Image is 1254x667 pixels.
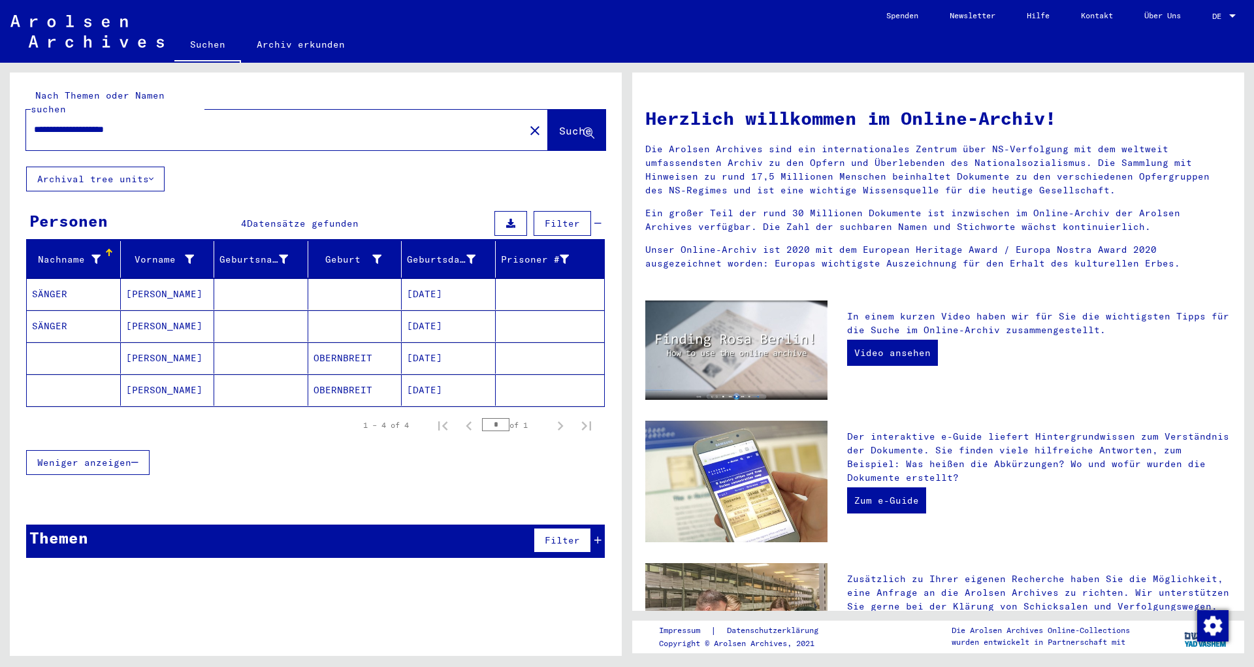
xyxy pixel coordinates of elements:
[645,301,828,400] img: video.jpg
[456,412,482,438] button: Previous page
[522,117,548,143] button: Clear
[27,241,121,278] mat-header-cell: Nachname
[26,167,165,191] button: Archival tree units
[573,412,600,438] button: Last page
[847,310,1231,337] p: In einem kurzen Video haben wir für Sie die wichtigsten Tipps für die Suche im Online-Archiv zusa...
[121,310,215,342] mat-cell: [PERSON_NAME]
[308,374,402,406] mat-cell: OBERNBREIT
[645,206,1231,234] p: Ein großer Teil der rund 30 Millionen Dokumente ist inzwischen im Online-Archiv der Arolsen Archi...
[219,253,288,267] div: Geburtsname
[659,624,834,638] div: |
[308,342,402,374] mat-cell: OBERNBREIT
[716,624,834,638] a: Datenschutzerklärung
[1212,12,1227,21] span: DE
[313,249,402,270] div: Geburt‏
[174,29,241,63] a: Suchen
[501,249,589,270] div: Prisoner #
[241,218,247,229] span: 4
[847,487,926,513] a: Zum e-Guide
[247,218,359,229] span: Datensätze gefunden
[37,457,131,468] span: Weniger anzeigen
[121,278,215,310] mat-cell: [PERSON_NAME]
[27,278,121,310] mat-cell: SÄNGER
[26,450,150,475] button: Weniger anzeigen
[402,241,496,278] mat-header-cell: Geburtsdatum
[214,241,308,278] mat-header-cell: Geburtsname
[407,253,475,267] div: Geburtsdatum
[402,374,496,406] mat-cell: [DATE]
[847,572,1231,627] p: Zusätzlich zu Ihrer eigenen Recherche haben Sie die Möglichkeit, eine Anfrage an die Arolsen Arch...
[407,249,495,270] div: Geburtsdatum
[29,209,108,233] div: Personen
[645,243,1231,270] p: Unser Online-Archiv ist 2020 mit dem European Heritage Award / Europa Nostra Award 2020 ausgezeic...
[496,241,605,278] mat-header-cell: Prisoner #
[501,253,570,267] div: Prisoner #
[952,625,1130,636] p: Die Arolsen Archives Online-Collections
[1197,610,1228,641] div: Zustimmung ändern
[548,110,605,150] button: Suche
[847,340,938,366] a: Video ansehen
[32,249,120,270] div: Nachname
[952,636,1130,648] p: wurden entwickelt in Partnerschaft mit
[659,638,834,649] p: Copyright © Arolsen Archives, 2021
[545,534,580,546] span: Filter
[559,124,592,137] span: Suche
[430,412,456,438] button: First page
[1197,610,1229,642] img: Zustimmung ändern
[547,412,573,438] button: Next page
[32,253,101,267] div: Nachname
[31,89,165,115] mat-label: Nach Themen oder Namen suchen
[27,310,121,342] mat-cell: SÄNGER
[482,419,547,431] div: of 1
[402,310,496,342] mat-cell: [DATE]
[219,249,308,270] div: Geburtsname
[121,241,215,278] mat-header-cell: Vorname
[645,421,828,542] img: eguide.jpg
[308,241,402,278] mat-header-cell: Geburt‏
[1182,620,1230,653] img: yv_logo.png
[121,374,215,406] mat-cell: [PERSON_NAME]
[847,430,1231,485] p: Der interaktive e-Guide liefert Hintergrundwissen zum Verständnis der Dokumente. Sie finden viele...
[241,29,361,60] a: Archiv erkunden
[402,278,496,310] mat-cell: [DATE]
[363,419,409,431] div: 1 – 4 of 4
[10,15,164,48] img: Arolsen_neg.svg
[29,526,88,549] div: Themen
[121,342,215,374] mat-cell: [PERSON_NAME]
[313,253,382,267] div: Geburt‏
[527,123,543,138] mat-icon: close
[402,342,496,374] mat-cell: [DATE]
[534,211,591,236] button: Filter
[126,249,214,270] div: Vorname
[545,218,580,229] span: Filter
[645,142,1231,197] p: Die Arolsen Archives sind ein internationales Zentrum über NS-Verfolgung mit dem weltweit umfasse...
[534,528,591,553] button: Filter
[645,105,1231,132] h1: Herzlich willkommen im Online-Archiv!
[126,253,195,267] div: Vorname
[659,624,711,638] a: Impressum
